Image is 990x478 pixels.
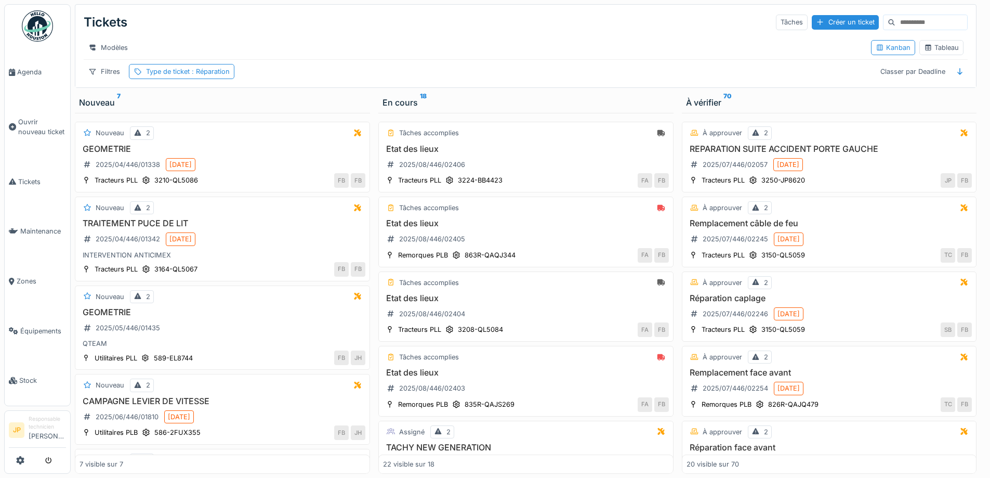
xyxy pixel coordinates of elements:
[764,352,768,362] div: 2
[638,248,652,263] div: FA
[80,339,365,348] div: QTEAM
[420,96,427,109] sup: 18
[383,443,669,453] h3: TACHY NEW GENERATION
[95,428,138,437] div: Utilitaires PLB
[702,325,745,334] div: Tracteurs PLL
[941,173,955,188] div: JP
[703,352,742,362] div: À approuver
[17,276,66,286] span: Zones
[146,67,230,76] div: Type de ticket
[399,383,465,393] div: 2025/08/446/02403
[777,383,800,393] div: [DATE]
[702,250,745,260] div: Tracteurs PLL
[957,248,972,263] div: FB
[399,160,465,170] div: 2025/08/446/02406
[80,218,365,228] h3: TRAITEMENT PUCE DE LIT
[702,399,751,409] div: Remorques PLB
[80,396,365,406] h3: CAMPAGNE LEVIER DE VITESSE
[687,443,972,453] h3: Réparation face avant
[96,323,160,333] div: 2025/05/446/01435
[777,234,800,244] div: [DATE]
[9,422,24,438] li: JP
[399,352,459,362] div: Tâches accomplies
[703,309,768,319] div: 2025/07/446/02246
[84,64,125,79] div: Filtres
[18,117,66,137] span: Ouvrir nouveau ticket
[703,383,768,393] div: 2025/07/446/02254
[334,425,349,440] div: FB
[146,292,150,302] div: 2
[941,397,955,412] div: TC
[399,234,465,244] div: 2025/08/446/02405
[80,250,365,260] div: INTERVENTION ANTICIMEX
[687,459,739,469] div: 20 visible sur 70
[334,351,349,365] div: FB
[776,15,808,30] div: Tâches
[687,144,972,154] h3: REPARATION SUITE ACCIDENT PORTE GAUCHE
[399,427,425,437] div: Assigné
[22,10,53,42] img: Badge_color-CXgf-gQk.svg
[764,278,768,288] div: 2
[146,203,150,213] div: 2
[446,427,451,437] div: 2
[941,322,955,337] div: SB
[398,250,448,260] div: Remorques PLB
[465,250,516,260] div: 863R-QAQJ344
[146,128,150,138] div: 2
[654,173,669,188] div: FB
[723,96,732,109] sup: 70
[29,415,66,445] li: [PERSON_NAME]
[957,397,972,412] div: FB
[638,397,652,412] div: FA
[5,157,70,207] a: Tickets
[761,325,805,334] div: 3150-QL5059
[686,96,973,109] div: À vérifier
[703,427,742,437] div: À approuver
[84,9,127,36] div: Tickets
[17,67,66,77] span: Agenda
[383,368,669,378] h3: Etat des lieux
[80,459,123,469] div: 7 visible sur 7
[777,160,799,170] div: [DATE]
[876,43,910,53] div: Kanban
[761,250,805,260] div: 3150-QL5059
[764,203,768,213] div: 2
[465,399,514,409] div: 835R-QAJS269
[190,68,230,75] span: : Réparation
[95,353,137,363] div: Utilitaires PLL
[458,175,503,185] div: 3224-BB4423
[764,128,768,138] div: 2
[957,173,972,188] div: FB
[399,278,459,288] div: Tâches accomplies
[80,144,365,154] h3: GEOMETRIE
[146,380,150,390] div: 2
[638,173,652,188] div: FA
[957,322,972,337] div: FB
[941,248,955,263] div: TC
[876,64,950,79] div: Classer par Deadline
[80,307,365,317] h3: GEOMETRIE
[5,97,70,157] a: Ouvrir nouveau ticket
[399,203,459,213] div: Tâches accomplies
[382,96,669,109] div: En cours
[154,175,198,185] div: 3210-QL5086
[687,293,972,303] h3: Réparation caplage
[334,262,349,277] div: FB
[351,425,365,440] div: JH
[383,293,669,303] h3: Etat des lieux
[703,234,768,244] div: 2025/07/446/02245
[79,96,366,109] div: Nouveau
[154,264,197,274] div: 3164-QL5067
[20,326,66,336] span: Équipements
[702,175,745,185] div: Tracteurs PLL
[398,399,448,409] div: Remorques PLB
[9,415,66,448] a: JP Responsable technicien[PERSON_NAME]
[5,356,70,406] a: Stock
[687,218,972,228] h3: Remplacement câble de feu
[154,428,201,437] div: 586-2FUX355
[812,15,879,29] div: Créer un ticket
[703,128,742,138] div: À approuver
[654,322,669,337] div: FB
[169,160,192,170] div: [DATE]
[5,256,70,306] a: Zones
